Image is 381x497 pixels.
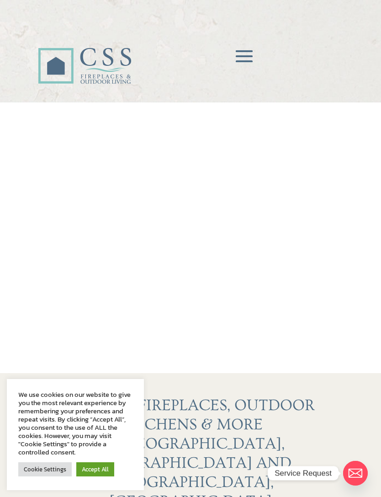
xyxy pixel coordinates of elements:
a: Cookie Settings [18,462,72,476]
a: Accept All [76,462,114,476]
a: Email [343,461,368,486]
img: CSS Fireplaces & Outdoor Living (Formerly Construction Solutions & Supply)- Jacksonville Ormond B... [38,22,131,89]
div: We use cookies on our website to give you the most relevant experience by remembering your prefer... [18,390,132,456]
